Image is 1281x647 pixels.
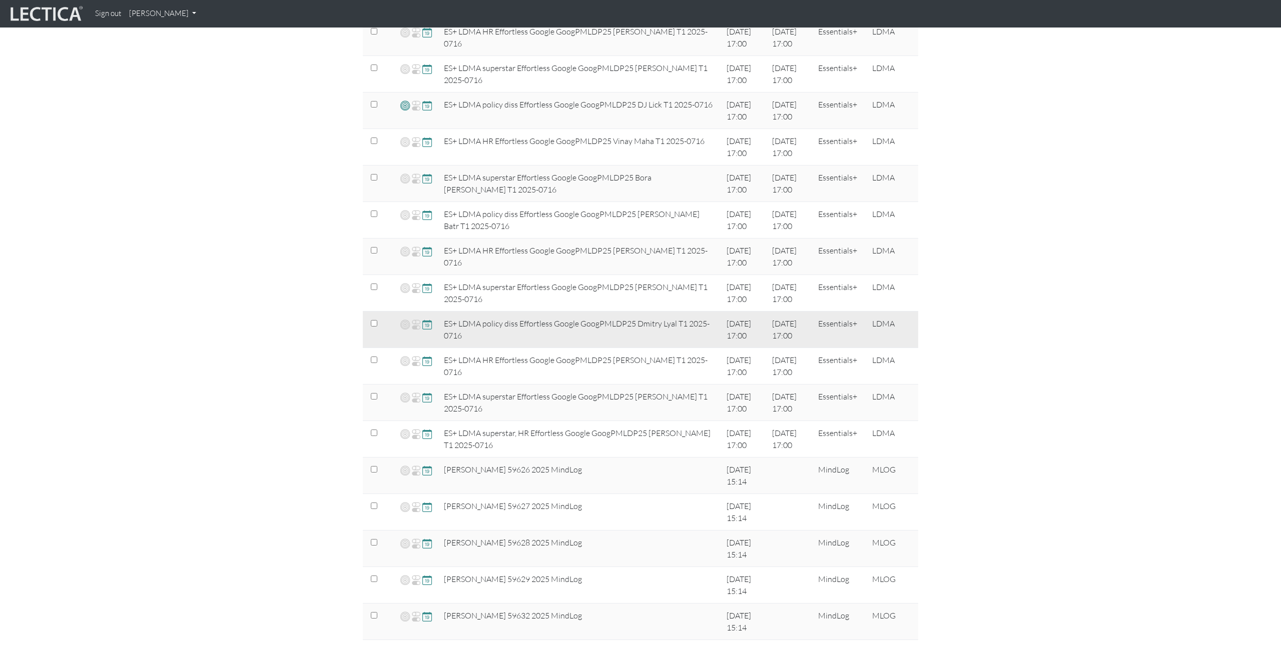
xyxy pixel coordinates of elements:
span: Add VCoLs [400,501,410,513]
td: Essentials+ [812,275,866,311]
span: Update close date [422,136,432,147]
td: [DATE] 17:00 [766,238,812,275]
td: MLOG [866,494,918,530]
span: Add VCoLs [400,537,410,549]
td: LDMA [866,421,918,457]
span: Re-open Assignment [411,428,421,440]
span: Add VCoLs [400,136,410,148]
span: Re-open Assignment [411,26,421,38]
span: Add VCoLs [400,464,410,476]
span: Update close date [422,318,432,330]
span: Update close date [422,610,432,622]
td: MLOG [866,457,918,494]
td: ES+ LDMA superstar, HR Effortless Google GoogPMLDP25 [PERSON_NAME] T1 2025-0716 [438,421,721,457]
td: [DATE] 15:14 [721,457,767,494]
td: Essentials+ [812,311,866,348]
td: LDMA [866,92,918,129]
span: Re-open Assignment [411,245,421,257]
span: Re-open Assignment [411,63,421,75]
td: [DATE] 15:14 [721,567,767,603]
td: [PERSON_NAME] 59626 2025 MindLog [438,457,721,494]
td: [DATE] 17:00 [721,275,767,311]
td: [DATE] 17:00 [721,348,767,384]
td: [DATE] 17:00 [721,56,767,92]
span: Re-open Assignment [411,391,421,403]
td: ES+ LDMA superstar Effortless Google GoogPMLDP25 [PERSON_NAME] T1 2025-0716 [438,384,721,421]
span: Re-open Assignment [411,574,421,586]
td: [DATE] 17:00 [766,421,812,457]
td: [DATE] 17:00 [721,165,767,202]
td: ES+ LDMA HR Effortless Google GoogPMLDP25 [PERSON_NAME] T1 2025-0716 [438,19,721,56]
td: Essentials+ [812,19,866,56]
td: [PERSON_NAME] 59632 2025 MindLog [438,603,721,640]
td: ES+ LDMA HR Effortless Google GoogPMLDP25 [PERSON_NAME] T1 2025-0716 [438,238,721,275]
td: [DATE] 17:00 [766,56,812,92]
td: ES+ LDMA superstar Effortless Google GoogPMLDP25 Bora [PERSON_NAME] T1 2025-0716 [438,165,721,202]
span: Add VCoLs [400,209,410,221]
td: [DATE] 17:00 [721,384,767,421]
td: MindLog [812,457,866,494]
td: ES+ LDMA superstar Effortless Google GoogPMLDP25 [PERSON_NAME] T1 2025-0716 [438,56,721,92]
span: Re-open Assignment [411,209,421,221]
td: MindLog [812,530,866,567]
td: [DATE] 17:00 [766,92,812,129]
td: [DATE] 17:00 [721,129,767,165]
span: Re-open Assignment [411,172,421,184]
td: MindLog [812,494,866,530]
td: LDMA [866,202,918,238]
span: Update close date [422,245,432,257]
td: Essentials+ [812,129,866,165]
td: [DATE] 17:00 [766,311,812,348]
td: [DATE] 17:00 [721,92,767,129]
span: Update close date [422,464,432,476]
span: Add VCoLs [400,610,410,622]
td: Essentials+ [812,238,866,275]
span: Update close date [422,63,432,74]
td: MLOG [866,603,918,640]
td: [DATE] 15:14 [721,603,767,640]
td: MindLog [812,567,866,603]
td: Essentials+ [812,348,866,384]
span: Add VCoLs [400,574,410,586]
td: ES+ LDMA policy diss Effortless Google GoogPMLDP25 [PERSON_NAME] Batr T1 2025-0716 [438,202,721,238]
a: [PERSON_NAME] [125,4,200,23]
span: Add VCoLs [400,282,410,294]
td: ES+ LDMA policy diss Effortless Google GoogPMLDP25 Dmitry Lyal T1 2025-0716 [438,311,721,348]
td: [PERSON_NAME] 59627 2025 MindLog [438,494,721,530]
span: Re-open Assignment [411,136,421,148]
span: Update close date [422,209,432,220]
td: [DATE] 17:00 [766,348,812,384]
span: Add VCoLs [400,99,410,111]
span: Add VCoLs [400,355,410,367]
td: LDMA [866,165,918,202]
span: Re-open Assignment [411,464,421,476]
td: [DATE] 15:14 [721,530,767,567]
td: LDMA [866,129,918,165]
span: Re-open Assignment [411,501,421,513]
td: [PERSON_NAME] 59629 2025 MindLog [438,567,721,603]
span: Add VCoLs [400,391,410,403]
td: [DATE] 17:00 [721,421,767,457]
td: LDMA [866,238,918,275]
span: Update close date [422,391,432,403]
span: Update close date [422,99,432,111]
td: [DATE] 17:00 [766,275,812,311]
td: Essentials+ [812,202,866,238]
span: Add VCoLs [400,26,410,38]
span: Update close date [422,428,432,439]
td: [DATE] 17:00 [721,202,767,238]
td: LDMA [866,56,918,92]
td: Essentials+ [812,56,866,92]
span: Add VCoLs [400,172,410,184]
span: Update close date [422,501,432,512]
td: Essentials+ [812,92,866,129]
td: [DATE] 15:14 [721,494,767,530]
span: Add VCoLs [400,428,410,440]
td: LDMA [866,348,918,384]
span: Re-open Assignment [411,282,421,294]
span: Add VCoLs [400,318,410,330]
span: Update close date [422,574,432,585]
td: LDMA [866,311,918,348]
td: Essentials+ [812,421,866,457]
td: [DATE] 17:00 [721,238,767,275]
